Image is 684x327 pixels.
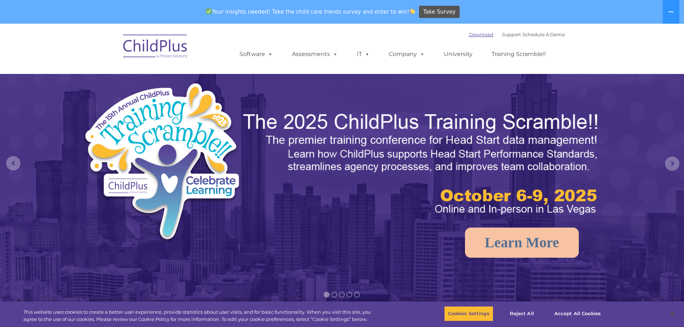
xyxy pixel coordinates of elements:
[469,32,565,37] font: |
[285,47,345,61] a: Assessments
[423,6,456,18] span: Take Survey
[484,47,553,61] a: Training Scramble!!
[522,32,565,37] a: Schedule A Demo
[382,47,432,61] a: Company
[444,306,493,321] button: Cookies Settings
[419,6,460,18] a: Take Survey
[437,47,480,61] a: University
[550,306,605,321] button: Accept All Cookies
[465,228,579,258] a: Learn More
[469,32,493,37] a: Download
[665,306,680,322] button: Close
[502,32,521,37] a: Support
[203,5,418,19] span: Your insights needed! Take the child care trends survey and enter to win!
[232,47,280,61] a: Software
[350,47,377,61] a: IT
[100,47,122,53] span: Last name
[120,29,191,65] img: ChildPlus by Procare Solutions
[499,306,544,321] button: Reject All
[23,309,376,323] div: This website uses cookies to create a better user experience, provide statistics about user visit...
[100,77,130,82] span: Phone number
[206,9,211,14] img: ✅
[410,9,415,14] img: 👏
